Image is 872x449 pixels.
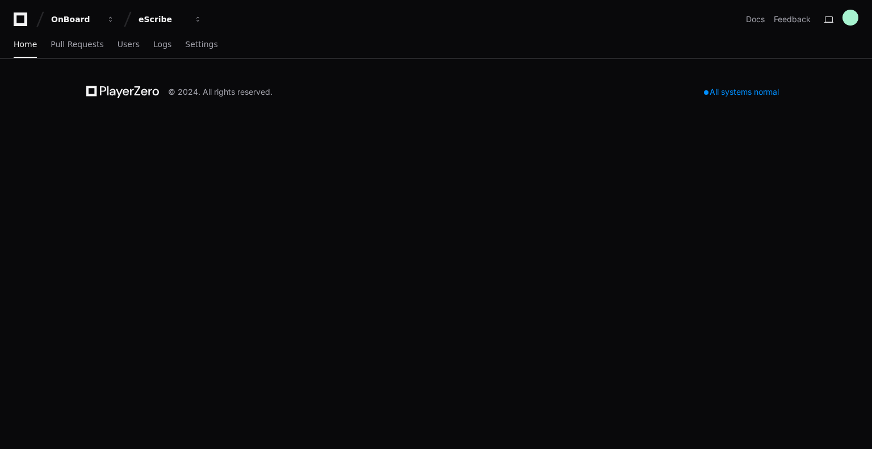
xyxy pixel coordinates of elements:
a: Pull Requests [51,32,103,58]
a: Settings [185,32,217,58]
span: Logs [153,41,171,48]
div: OnBoard [51,14,100,25]
div: © 2024. All rights reserved. [168,86,272,98]
span: Home [14,41,37,48]
button: Feedback [774,14,811,25]
button: OnBoard [47,9,119,30]
a: Users [118,32,140,58]
div: eScribe [139,14,187,25]
div: All systems normal [697,84,786,100]
a: Logs [153,32,171,58]
button: eScribe [134,9,207,30]
span: Pull Requests [51,41,103,48]
a: Docs [746,14,765,25]
span: Settings [185,41,217,48]
span: Users [118,41,140,48]
a: Home [14,32,37,58]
